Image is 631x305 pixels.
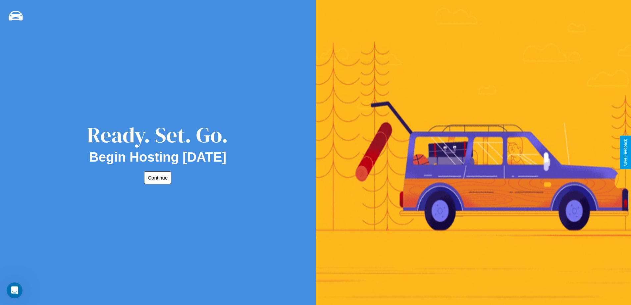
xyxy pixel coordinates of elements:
[144,171,171,184] button: Continue
[87,120,228,150] div: Ready. Set. Go.
[623,139,628,166] div: Give Feedback
[7,282,23,298] iframe: Intercom live chat
[89,150,227,165] h2: Begin Hosting [DATE]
